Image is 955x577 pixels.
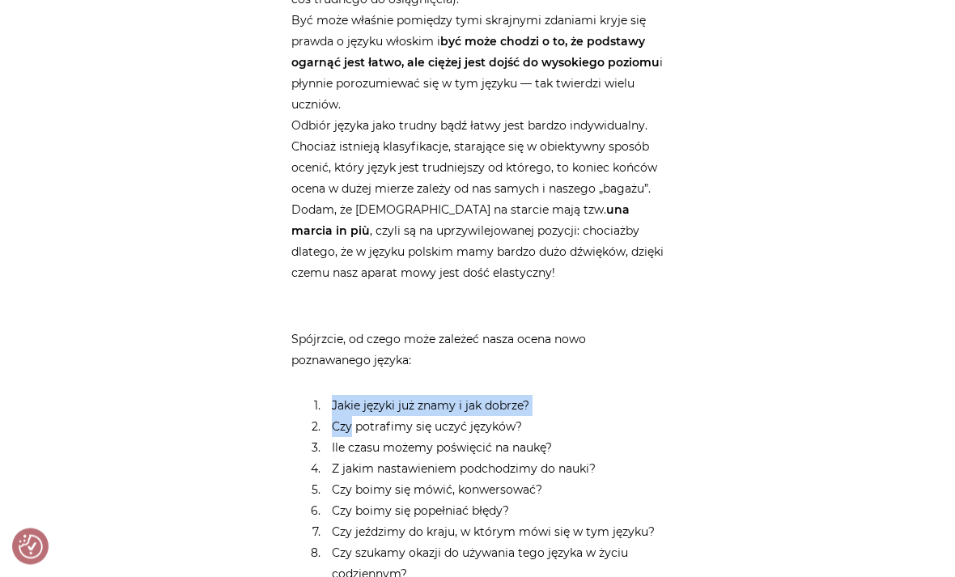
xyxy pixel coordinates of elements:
[19,535,43,559] button: Preferencje co do zgód
[324,438,664,459] li: Ile czasu możemy poświęcić na naukę?
[324,417,664,438] li: Czy potrafimy się uczyć języków?
[324,522,664,543] li: Czy jeździmy do kraju, w którym mówi się w tym języku?
[324,480,664,501] li: Czy boimy się mówić, konwersować?
[291,35,660,70] strong: być może chodzi o to, że podstawy ogarnąć jest łatwo, ale ciężej jest dojść do wysokiego poziomu
[324,396,664,417] li: Jakie języki już znamy i jak dobrze?
[291,308,664,371] p: Spójrzcie, od czego może zależeć nasza ocena nowo poznawanego języka:
[324,459,664,480] li: Z jakim nastawieniem podchodzimy do nauki?
[19,535,43,559] img: Revisit consent button
[324,501,664,522] li: Czy boimy się popełniać błędy?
